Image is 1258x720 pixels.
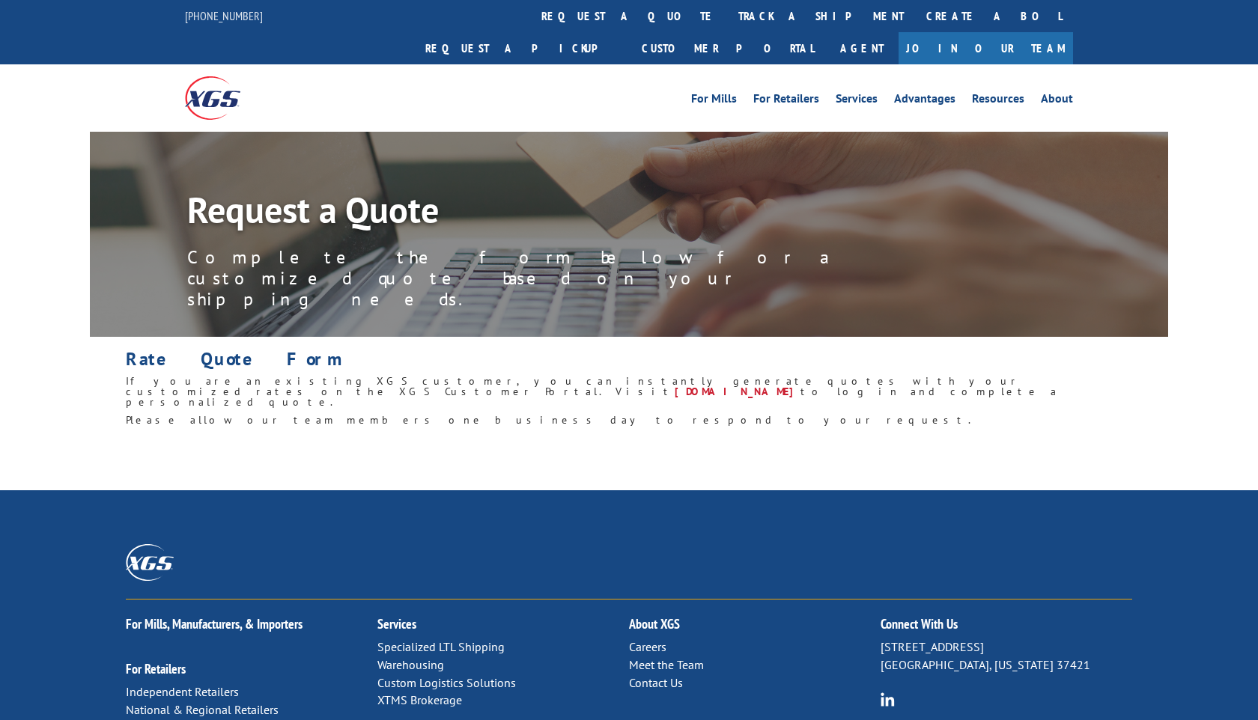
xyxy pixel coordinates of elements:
a: About XGS [629,615,680,632]
a: Meet the Team [629,657,704,672]
a: Resources [972,93,1024,109]
a: Specialized LTL Shipping [377,639,505,654]
p: [STREET_ADDRESS] [GEOGRAPHIC_DATA], [US_STATE] 37421 [881,638,1132,674]
h1: Request a Quote [187,192,861,235]
h6: Please allow our team members one business day to respond to your request. [126,415,1132,433]
a: Join Our Team [899,32,1073,64]
a: Careers [629,639,666,654]
span: to log in and complete a personalized quote. [126,385,1059,409]
a: XTMS Brokerage [377,692,462,707]
h2: Connect With Us [881,617,1132,638]
a: Contact Us [629,675,683,690]
a: Request a pickup [414,32,630,64]
a: For Mills, Manufacturers, & Importers [126,615,303,632]
a: For Mills [691,93,737,109]
span: If you are an existing XGS customer, you can instantly generate quotes with your customized rates... [126,374,1021,398]
a: Services [377,615,416,632]
a: [PHONE_NUMBER] [185,8,263,23]
a: Customer Portal [630,32,825,64]
a: Agent [825,32,899,64]
a: About [1041,93,1073,109]
img: XGS_Logos_ALL_2024_All_White [126,544,174,581]
a: Independent Retailers [126,684,239,699]
a: Advantages [894,93,955,109]
a: Services [836,93,878,109]
a: [DOMAIN_NAME] [675,385,800,398]
a: For Retailers [753,93,819,109]
a: Warehousing [377,657,444,672]
h1: Rate Quote Form [126,350,1132,376]
img: group-6 [881,692,895,707]
p: Complete the form below for a customized quote based on your shipping needs. [187,247,861,310]
a: Custom Logistics Solutions [377,675,516,690]
a: National & Regional Retailers [126,702,279,717]
a: For Retailers [126,660,186,677]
